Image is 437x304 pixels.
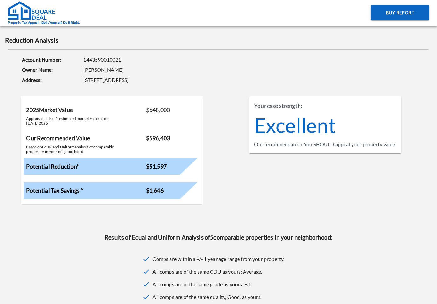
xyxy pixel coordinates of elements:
span: We are offline. Please leave us a message. [13,80,111,144]
p: Appraisal district's estimated market value as on [DATE] 2025 [26,114,128,126]
img: logo_Zg8I0qSkbAqR2WFHt3p6CTuqpyXMFPubPcD2OT02zFN43Cy9FUNNG3NEPhM_Q1qe_.png [11,38,27,42]
img: salesiqlogo_leal7QplfZFryJ6FIlVepeu7OftD7mt8q6exU6-34PB8prfIgodN67KcxXM9Y7JQ_.png [44,167,48,170]
div: Minimize live chat window [104,3,119,18]
div: Your case strength: [254,102,396,110]
span: [PERSON_NAME] [83,66,329,74]
img: Square Deal [8,1,55,20]
span: ^ [80,187,83,194]
strong: $51,597 [146,163,167,170]
div: Our recommendation: You SHOULD appeal your property value. [254,141,396,148]
textarea: Type your message and click 'Submit' [3,173,121,195]
strong: $596,403 [146,135,170,142]
h2: Potential Reduction [26,162,146,171]
button: Buy Report [371,5,429,20]
a: Property Tax Appeal - Do it Yourself. Do it Right. [8,1,80,25]
strong: Account Number: [22,56,84,63]
strong: Owner Name: [22,66,84,74]
li: All comps are of the same CDU as yours: Average. [140,265,310,278]
div: Excellent [254,110,396,141]
li: Comps are within a +/- 1 year age range from your property. [140,253,310,265]
h3: Our Recommended Value [26,134,146,154]
em: Submit [93,195,115,204]
h2: Potential Tax Savings [26,186,146,195]
span: Buy Report [386,10,414,15]
strong: Address: [22,76,84,84]
h3: Results of Equal and Uniform Analysis of 5 comparable properties in your neighborhood: [104,233,333,242]
p: $648,000 [146,106,198,126]
em: Driven by SalesIQ [50,166,81,171]
span: [STREET_ADDRESS] [83,76,329,84]
span: 1443590010021 [83,56,329,63]
li: All comps are of the same grade as yours: B+. [140,278,310,291]
strong: $1,646 [146,187,164,194]
li: All comps are of the same quality, Good, as yours. [140,291,310,303]
div: Leave a message [33,36,107,44]
h3: 2025 Market Value [26,106,146,126]
p: Based on Equal and Uniform analysis of comparable properties in your neighborhood. [26,142,128,154]
h1: Reduction Analysis [5,35,432,45]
